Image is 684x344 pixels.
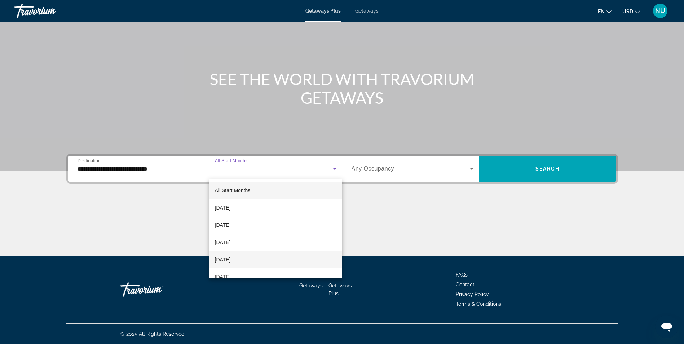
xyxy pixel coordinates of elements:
[215,221,231,229] span: [DATE]
[215,255,231,264] span: [DATE]
[215,203,231,212] span: [DATE]
[215,188,251,193] span: All Start Months
[215,273,231,281] span: [DATE]
[215,238,231,247] span: [DATE]
[655,315,678,338] iframe: Button to launch messaging window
